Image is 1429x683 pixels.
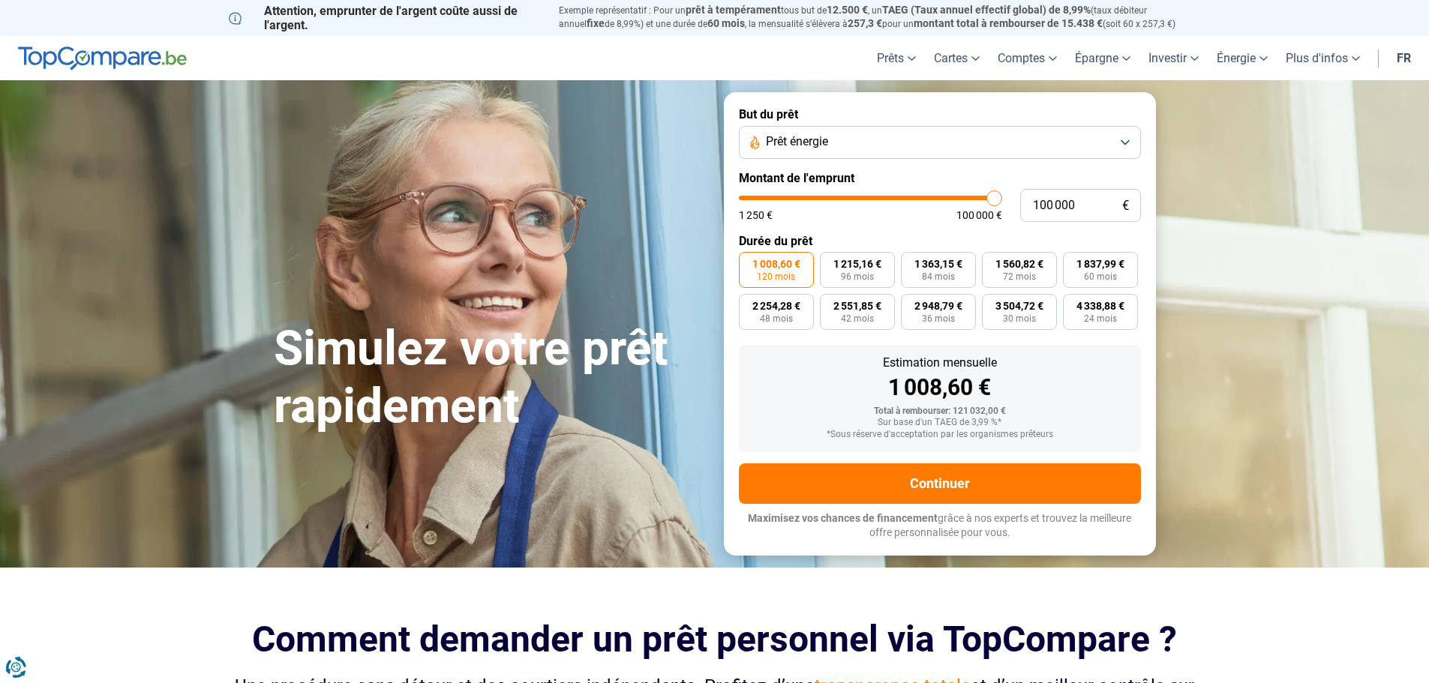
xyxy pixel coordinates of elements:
span: Maximisez vos chances de financement [748,512,938,524]
a: Cartes [925,36,989,80]
span: 96 mois [841,272,874,281]
h1: Simulez votre prêt rapidement [274,320,706,436]
a: fr [1388,36,1420,80]
span: Prêt énergie [766,133,828,150]
h2: Comment demander un prêt personnel via TopCompare ? [229,619,1201,660]
span: 12.500 € [827,4,868,16]
p: grâce à nos experts et trouvez la meilleure offre personnalisée pour vous. [739,511,1141,541]
img: TopCompare [18,46,187,70]
span: 2 551,85 € [833,301,881,311]
button: Prêt énergie [739,126,1141,159]
span: 120 mois [757,272,795,281]
p: Exemple représentatif : Pour un tous but de , un (taux débiteur annuel de 8,99%) et une durée de ... [559,4,1201,31]
span: fixe [587,17,605,29]
label: Montant de l'emprunt [739,171,1141,185]
button: Continuer [739,463,1141,504]
span: 30 mois [1003,314,1036,323]
span: 1 250 € [739,210,773,220]
span: 1 008,60 € [752,259,800,269]
div: Sur base d'un TAEG de 3,99 %* [751,418,1129,428]
a: Investir [1139,36,1208,80]
span: montant total à rembourser de 15.438 € [914,17,1103,29]
span: 100 000 € [956,210,1002,220]
span: 42 mois [841,314,874,323]
span: 24 mois [1084,314,1117,323]
span: 60 mois [707,17,745,29]
span: 84 mois [922,272,955,281]
label: But du prêt [739,107,1141,121]
span: 1 837,99 € [1076,259,1124,269]
span: 3 504,72 € [995,301,1043,311]
span: 72 mois [1003,272,1036,281]
span: 60 mois [1084,272,1117,281]
span: 36 mois [922,314,955,323]
span: 1 560,82 € [995,259,1043,269]
p: Attention, emprunter de l'argent coûte aussi de l'argent. [229,4,541,32]
div: 1 008,60 € [751,376,1129,399]
span: prêt à tempérament [686,4,781,16]
a: Plus d'infos [1277,36,1369,80]
label: Durée du prêt [739,234,1141,248]
span: 4 338,88 € [1076,301,1124,311]
span: € [1122,199,1129,212]
span: 2 948,79 € [914,301,962,311]
a: Épargne [1066,36,1139,80]
span: TAEG (Taux annuel effectif global) de 8,99% [882,4,1091,16]
div: *Sous réserve d'acceptation par les organismes prêteurs [751,430,1129,440]
div: Total à rembourser: 121 032,00 € [751,406,1129,417]
a: Énergie [1208,36,1277,80]
span: 1 215,16 € [833,259,881,269]
span: 1 363,15 € [914,259,962,269]
span: 48 mois [760,314,793,323]
span: 257,3 € [848,17,882,29]
a: Prêts [868,36,925,80]
a: Comptes [989,36,1066,80]
div: Estimation mensuelle [751,357,1129,369]
span: 2 254,28 € [752,301,800,311]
